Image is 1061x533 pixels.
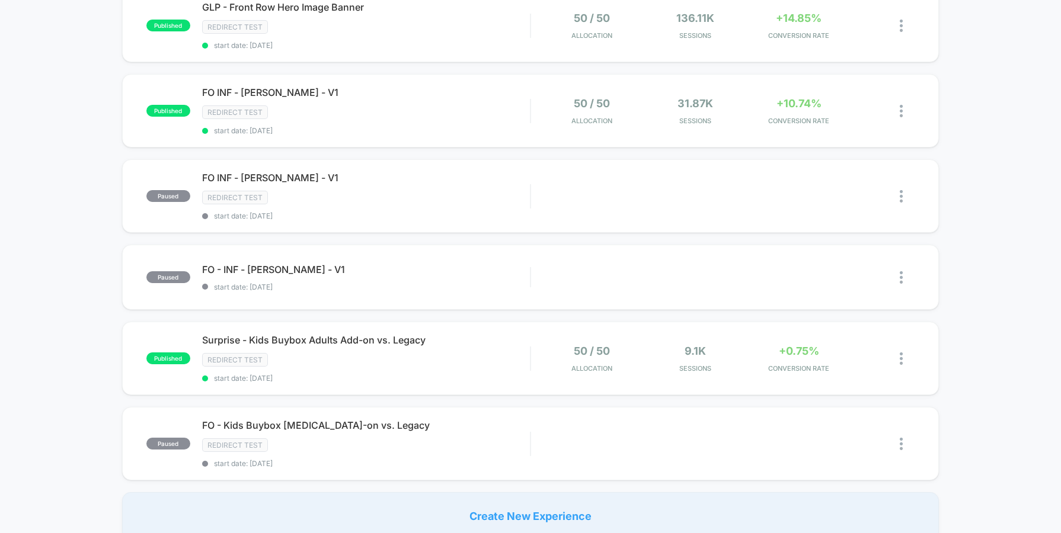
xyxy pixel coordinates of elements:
span: paused [146,271,190,283]
span: 50 / 50 [574,345,610,357]
span: published [146,20,190,31]
span: Sessions [647,117,744,125]
span: published [146,352,190,364]
span: start date: [DATE] [202,126,530,135]
span: start date: [DATE] [202,282,530,291]
span: +10.74% [776,97,822,110]
span: CONVERSION RATE [750,117,848,125]
img: close [900,190,903,203]
span: Redirect Test [202,105,268,119]
span: Redirect Test [202,353,268,367]
span: +0.75% [779,345,819,357]
span: Allocation [571,31,612,40]
span: published [146,105,190,117]
span: FO INF - [PERSON_NAME] - V1 [202,86,530,98]
span: start date: [DATE] [202,211,530,220]
img: close [900,271,903,284]
span: start date: [DATE] [202,459,530,468]
span: FO - Kids Buybox [MEDICAL_DATA]-on vs. Legacy [202,419,530,431]
span: Allocation [571,364,612,373]
span: GLP - Front Row Hero Image Banner [202,1,530,13]
span: paused [146,438,190,449]
img: close [900,352,903,365]
span: Redirect Test [202,438,268,452]
img: close [900,20,903,32]
img: close [900,438,903,450]
span: start date: [DATE] [202,41,530,50]
span: Redirect Test [202,191,268,204]
span: Allocation [571,117,612,125]
span: 50 / 50 [574,97,610,110]
span: Sessions [647,364,744,373]
span: Redirect Test [202,20,268,34]
span: Sessions [647,31,744,40]
span: FO - INF - [PERSON_NAME] - V1 [202,264,530,275]
span: 50 / 50 [574,12,610,24]
span: FO INF - [PERSON_NAME] - V1 [202,172,530,184]
img: close [900,105,903,117]
span: Surprise - Kids Buybox Adults Add-on vs. Legacy [202,334,530,346]
span: CONVERSION RATE [750,364,848,373]
span: CONVERSION RATE [750,31,848,40]
span: 136.11k [676,12,714,24]
span: 31.87k [677,97,713,110]
span: 9.1k [685,345,706,357]
span: start date: [DATE] [202,374,530,383]
span: +14.85% [776,12,822,24]
span: paused [146,190,190,202]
